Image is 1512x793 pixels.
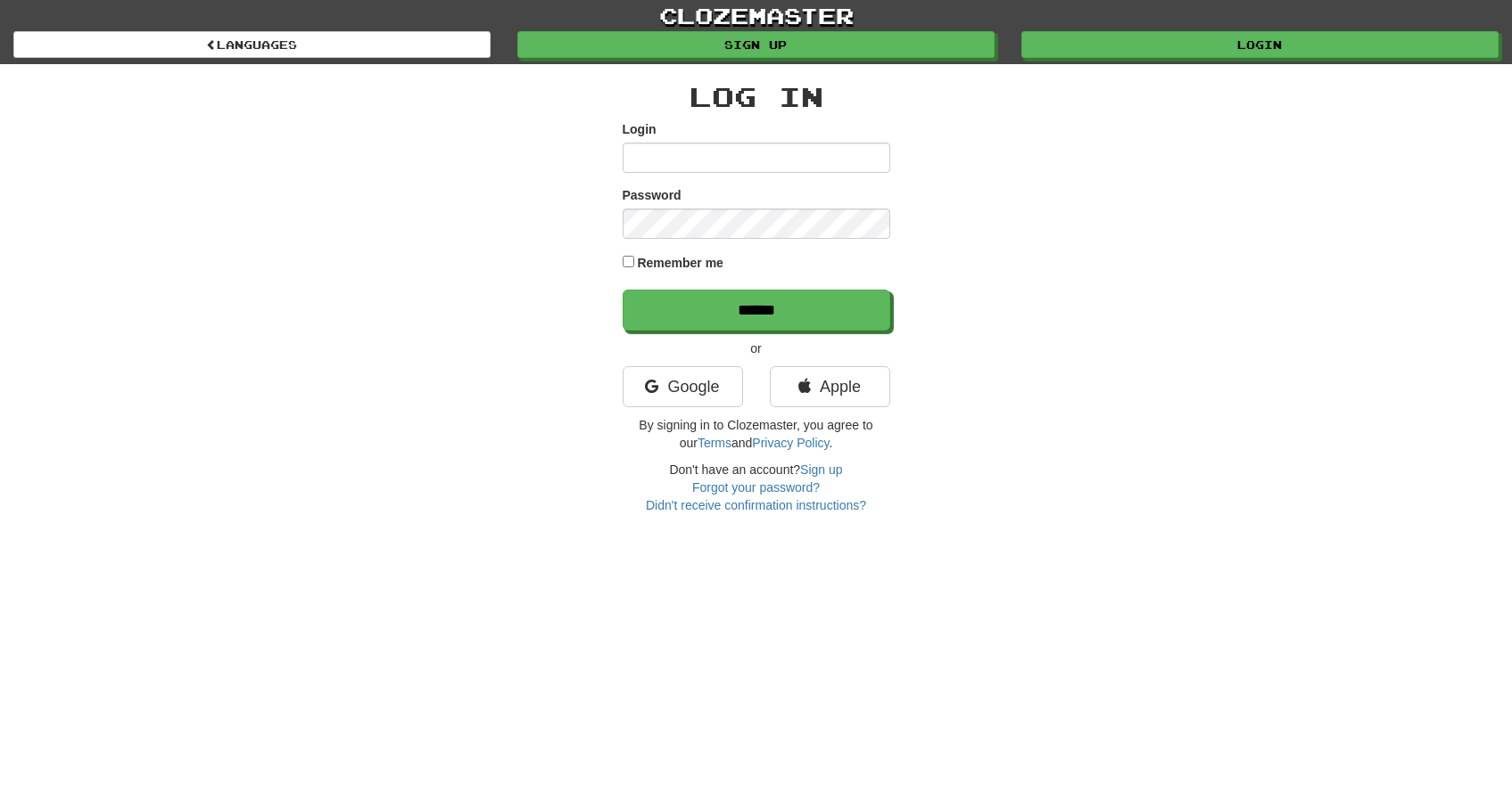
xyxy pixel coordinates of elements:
a: Privacy Policy [752,436,829,450]
a: Sign up [800,462,842,477]
a: Languages [13,31,491,58]
a: Forgot your password? [692,480,820,495]
a: Google [623,366,743,407]
a: Apple [770,366,890,407]
label: Password [623,186,682,204]
label: Login [623,120,657,138]
a: Didn't receive confirmation instructions? [646,498,866,512]
label: Remember me [637,254,723,272]
h2: Log In [623,82,890,111]
a: Sign up [517,31,995,58]
div: Don't have an account? [623,461,890,514]
p: By signing in to Clozemaster, you agree to our and . [623,416,890,452]
a: Login [1021,31,1499,58]
a: Terms [698,436,731,450]
p: or [623,339,890,357]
